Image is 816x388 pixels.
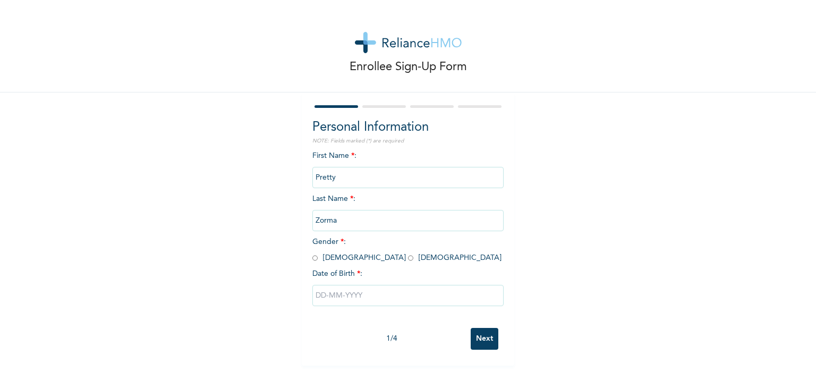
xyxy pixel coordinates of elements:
input: Enter your last name [312,210,504,231]
input: Next [471,328,498,350]
h2: Personal Information [312,118,504,137]
span: Last Name : [312,195,504,224]
input: DD-MM-YYYY [312,285,504,306]
span: First Name : [312,152,504,181]
input: Enter your first name [312,167,504,188]
img: logo [355,32,462,53]
span: Date of Birth : [312,268,362,280]
p: NOTE: Fields marked (*) are required [312,137,504,145]
p: Enrollee Sign-Up Form [350,58,467,76]
div: 1 / 4 [312,333,471,344]
span: Gender : [DEMOGRAPHIC_DATA] [DEMOGRAPHIC_DATA] [312,238,501,262]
